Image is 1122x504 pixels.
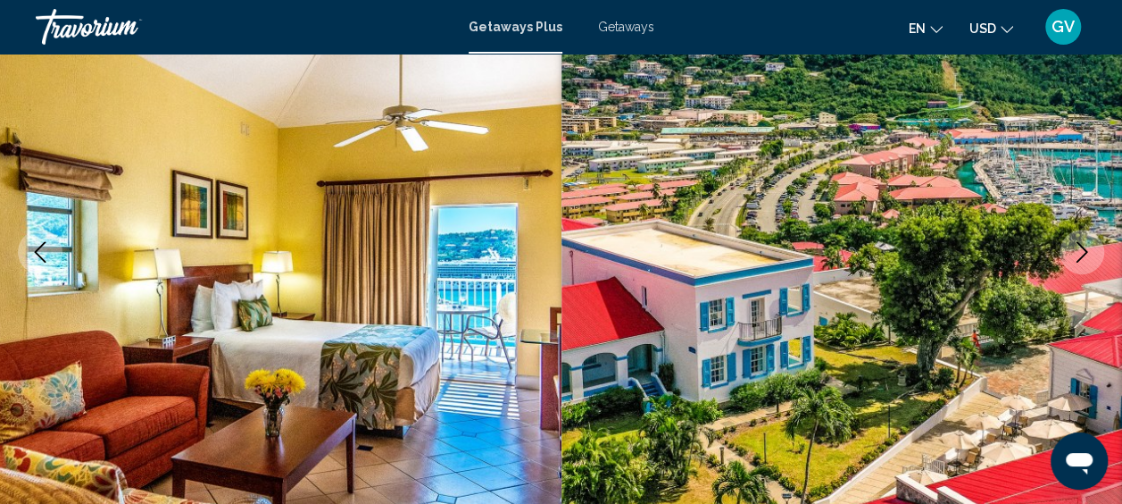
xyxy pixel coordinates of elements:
span: GV [1051,18,1075,36]
button: User Menu [1040,8,1086,46]
a: Travorium [36,9,451,45]
button: Previous image [18,230,62,274]
a: Getaways Plus [469,20,562,34]
span: en [909,21,926,36]
iframe: Button to launch messaging window [1051,433,1108,490]
button: Change currency [969,15,1013,41]
button: Change language [909,15,943,41]
button: Next image [1060,230,1104,274]
span: USD [969,21,996,36]
a: Getaways [598,20,654,34]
